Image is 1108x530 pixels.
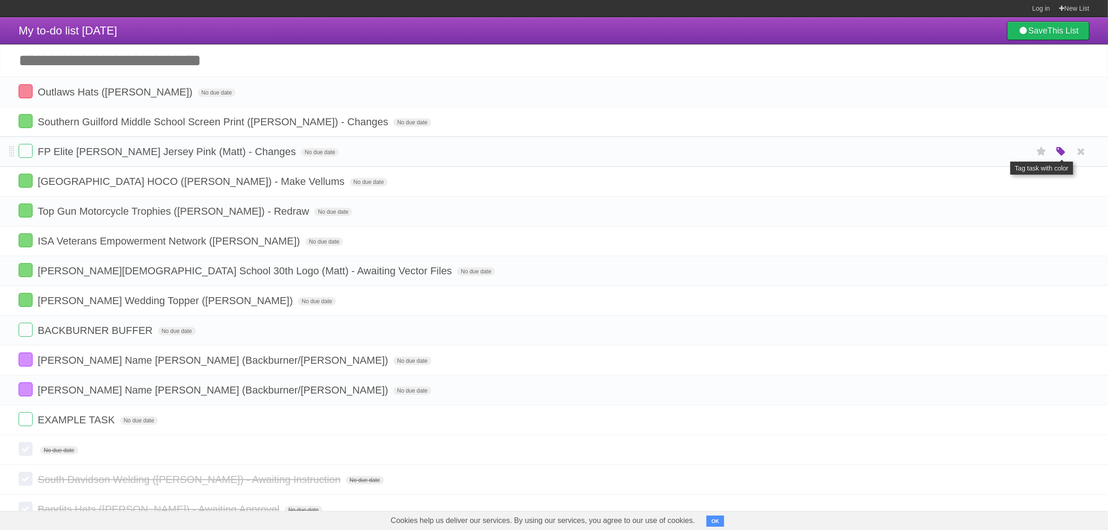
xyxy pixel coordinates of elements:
[38,176,347,187] span: [GEOGRAPHIC_DATA] HOCO ([PERSON_NAME]) - Make Vellums
[19,472,33,486] label: Done
[38,235,302,247] span: ISA Veterans Empowerment Network ([PERSON_NAME])
[19,353,33,367] label: Done
[38,503,282,515] span: Bandits Hats ([PERSON_NAME]) - Awaiting Approval
[38,146,298,157] span: FP Elite [PERSON_NAME] Jersey Pink (Matt) - Changes
[38,354,390,366] span: [PERSON_NAME] Name [PERSON_NAME] (Backburner/[PERSON_NAME])
[19,84,33,98] label: Done
[38,474,343,485] span: South Davidson Welding ([PERSON_NAME]) - Awaiting Instruction
[158,327,195,335] span: No due date
[19,502,33,516] label: Done
[19,323,33,337] label: Done
[38,86,195,98] span: Outlaws Hats ([PERSON_NAME])
[19,412,33,426] label: Done
[198,88,235,97] span: No due date
[350,178,388,186] span: No due date
[19,204,33,217] label: Done
[38,205,311,217] span: Top Gun Motorcycle Trophies ([PERSON_NAME]) - Redraw
[382,511,705,530] span: Cookies help us deliver our services. By using our services, you agree to our use of cookies.
[393,118,431,127] span: No due date
[457,267,495,276] span: No due date
[19,144,33,158] label: Done
[38,414,117,426] span: EXAMPLE TASK
[19,382,33,396] label: Done
[301,148,339,156] span: No due date
[19,114,33,128] label: Done
[38,116,390,128] span: Southern Guilford Middle School Screen Print ([PERSON_NAME]) - Changes
[38,325,155,336] span: BACKBURNER BUFFER
[706,516,725,527] button: OK
[38,295,295,306] span: [PERSON_NAME] Wedding Topper ([PERSON_NAME])
[19,24,117,37] span: My to-do list [DATE]
[19,442,33,456] label: Done
[19,233,33,247] label: Done
[314,208,352,216] span: No due date
[393,357,431,365] span: No due date
[1033,144,1050,159] label: Star task
[19,293,33,307] label: Done
[19,174,33,188] label: Done
[1048,26,1079,35] b: This List
[298,297,336,306] span: No due date
[38,384,390,396] span: [PERSON_NAME] Name [PERSON_NAME] (Backburner/[PERSON_NAME])
[19,263,33,277] label: Done
[285,506,322,514] span: No due date
[393,387,431,395] span: No due date
[38,265,454,277] span: [PERSON_NAME][DEMOGRAPHIC_DATA] School 30th Logo (Matt) - Awaiting Vector Files
[1007,21,1089,40] a: SaveThis List
[305,238,343,246] span: No due date
[346,476,383,484] span: No due date
[40,446,78,455] span: No due date
[120,416,158,425] span: No due date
